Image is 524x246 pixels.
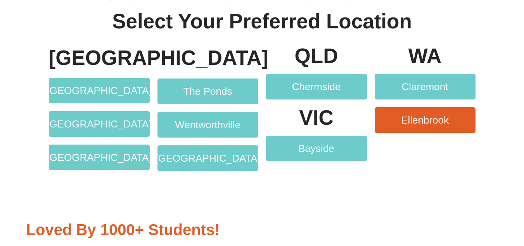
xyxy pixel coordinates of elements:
a: The Ponds [157,79,258,104]
span: Bayside [298,143,334,154]
span: [GEOGRAPHIC_DATA] [47,152,152,162]
span: Claremont [402,82,448,92]
span: [GEOGRAPHIC_DATA] [47,85,152,96]
p: WA [375,45,476,66]
span: Wentworthville [175,120,240,130]
a: [GEOGRAPHIC_DATA] [49,145,150,170]
a: [GEOGRAPHIC_DATA] [157,145,258,171]
iframe: Chat Widget [395,158,524,246]
a: Wentworthville [157,112,258,138]
span: Ellenbrook [401,115,449,125]
a: [GEOGRAPHIC_DATA] [49,78,150,103]
span: [GEOGRAPHIC_DATA] [47,119,152,129]
h3: Loved by 1000+ students! [26,222,256,237]
p: QLD [266,45,367,66]
b: Select Your Preferred Location [112,10,412,33]
a: Bayside [266,136,367,161]
p: VIC [266,107,367,128]
a: Claremont [375,74,476,99]
a: Ellenbrook [375,107,476,133]
span: The Ponds [183,86,232,96]
a: Chermside [266,74,367,99]
h4: [GEOGRAPHIC_DATA] [49,45,150,70]
span: [GEOGRAPHIC_DATA] [155,153,260,163]
span: Chermside [292,82,341,92]
a: [GEOGRAPHIC_DATA] [49,111,150,137]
